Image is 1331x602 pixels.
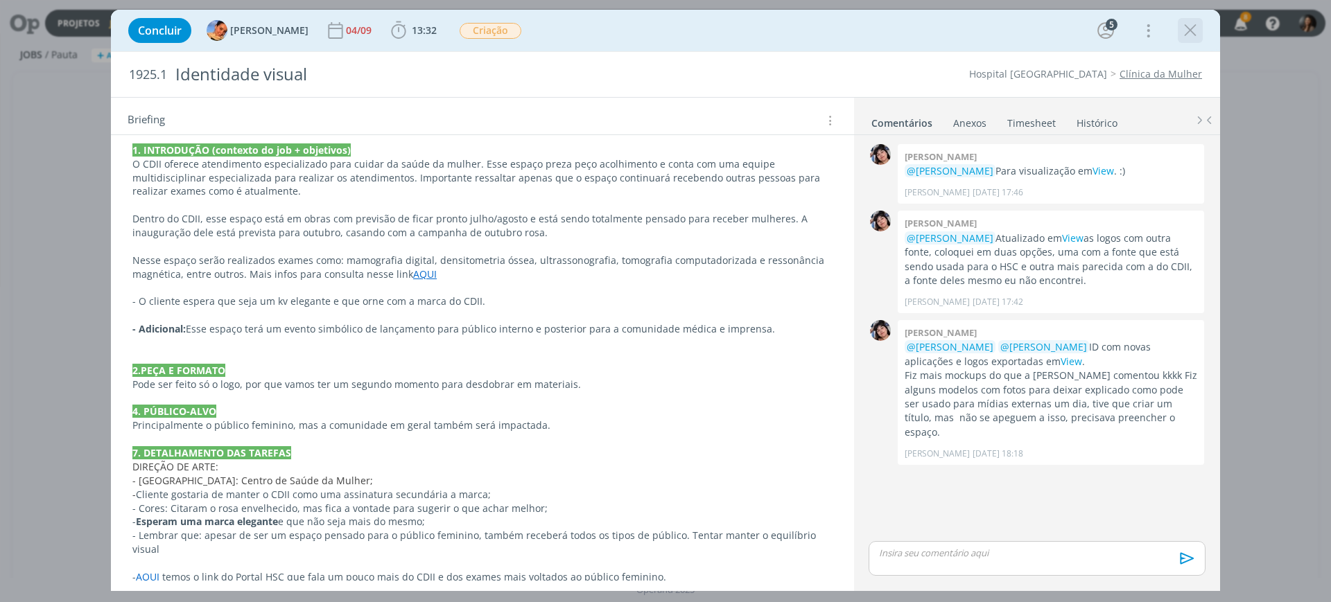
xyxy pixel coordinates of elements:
b: [PERSON_NAME] [905,326,977,339]
img: L [207,20,227,41]
strong: 7. DETALHAMENTO DAS TAREFAS [132,446,291,459]
span: - Cores: Citaram o rosa envelhecido, mas fica a vontade para sugerir o que achar melhor; [132,502,548,515]
span: DIREÇÃO DE ARTE: [132,460,218,473]
p: temos o link do Portal HSC que fala um pouco mais do CDII e dos exames mais voltados ao público f... [132,570,833,584]
p: [PERSON_NAME] [905,186,970,199]
span: - [GEOGRAPHIC_DATA]: Centro de Saúde da Mulher; [132,474,373,487]
button: L[PERSON_NAME] [207,20,308,41]
div: dialog [111,10,1220,591]
a: View [1093,164,1114,177]
p: - e que não seja mais do mesmo; [132,515,833,529]
a: Clínica da Mulher [1120,67,1202,80]
span: 1925.1 [129,67,167,82]
strong: Esperam uma marca elegante [136,515,278,528]
p: Principalmente o público feminino, mas a comunidade em geral também será impactada. [132,418,833,432]
p: Esse espaço terá um evento simbólico de lançamento para público interno e posterior para a comuni... [132,322,833,336]
a: AQUI [136,570,159,583]
button: 13:32 [388,19,440,42]
a: Histórico [1076,110,1118,130]
span: - [132,570,136,583]
p: - O cliente espera que seja um kv elegante e que orne com a marca do CDII. [132,294,833,308]
span: - [132,488,136,501]
strong: 2.PEÇA E FORMATO [132,364,225,377]
b: [PERSON_NAME] [905,150,977,163]
img: E [870,144,891,165]
button: 5 [1095,19,1117,42]
p: Fiz mais mockups do que a [PERSON_NAME] comentou kkkk Fiz alguns modelos com fotos para deixar ex... [905,369,1197,439]
p: Pode ser feito só o logo, por que vamos ter um segundo momento para desdobrar em materiais. [132,378,833,391]
a: Comentários [871,110,933,130]
span: 13:32 [412,24,437,37]
a: Hospital [GEOGRAPHIC_DATA] [969,67,1107,80]
span: @[PERSON_NAME] [907,164,993,177]
strong: 1. INTRODUÇÃO (contexto do job + objetivos) [132,143,351,157]
p: ID com novas aplicações e logos exportadas em . [905,340,1197,369]
p: Nesse espaço serão realizados exames como: mamografia digital, densitometria óssea, ultrassonogra... [132,254,833,281]
span: [DATE] 18:18 [973,448,1023,460]
div: 5 [1106,19,1117,30]
img: E [870,211,891,231]
span: @[PERSON_NAME] [907,231,993,245]
span: Criação [460,23,521,39]
button: Criação [459,22,522,39]
p: [PERSON_NAME] [905,296,970,308]
span: Cliente gostaria de manter o CDII como uma assinatura secundária a marca; [136,488,491,501]
span: [DATE] 17:46 [973,186,1023,199]
a: View [1061,355,1082,368]
span: @[PERSON_NAME] [1000,340,1087,353]
span: [PERSON_NAME] [230,26,308,35]
span: @[PERSON_NAME] [907,340,993,353]
img: E [870,320,891,341]
p: Para visualização em . :) [905,164,1197,178]
p: [PERSON_NAME] [905,448,970,460]
p: O CDII oferece atendimento especializado para cuidar da saúde da mulher. Esse espaço preza peço a... [132,157,833,199]
b: [PERSON_NAME] [905,217,977,229]
strong: 4. PÚBLICO-ALVO [132,405,216,418]
div: 04/09 [346,26,374,35]
div: Anexos [953,116,986,130]
p: Atualizado em as logos com outra fonte, coloquei em duas opções, uma com a fonte que está sendo u... [905,231,1197,288]
a: View [1062,231,1084,245]
a: Timesheet [1007,110,1056,130]
span: ontinuará recebendo outras pessoas para realizar exames como é atualmente. [132,171,823,198]
a: AQUI [413,267,437,281]
span: [DATE] 17:42 [973,296,1023,308]
button: Concluir [128,18,191,43]
span: Dentro do CDII, esse espaço está em obras com previsão de ficar pronto julho/agosto e está sendo ... [132,212,810,239]
p: - Lembrar que: apesar de ser um espaço pensado para o público feminino, também receberá todos os ... [132,529,833,556]
div: Identidade visual [170,57,749,91]
span: Concluir [138,25,182,36]
strong: - Adicional: [132,322,186,335]
span: Briefing [128,112,165,130]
